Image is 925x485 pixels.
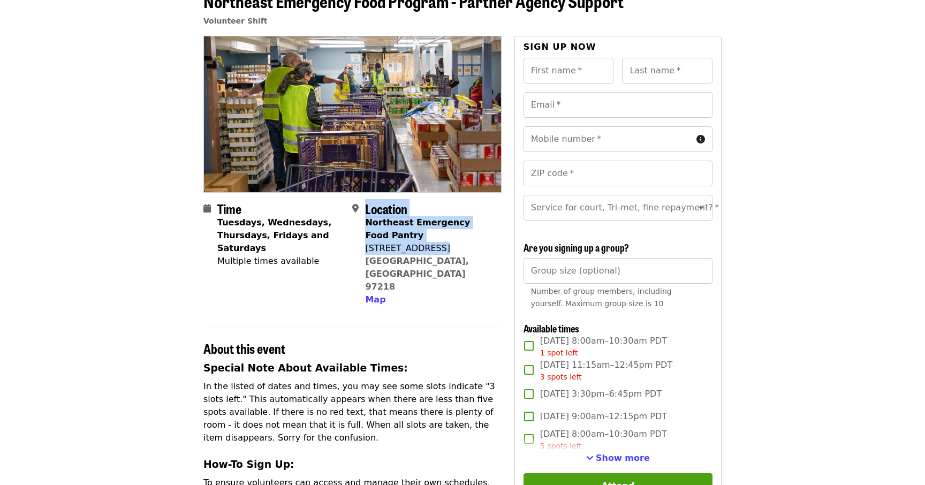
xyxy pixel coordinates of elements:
[586,452,650,465] button: See more timeslots
[524,258,712,284] input: [object Object]
[203,380,502,444] p: In the listed of dates and times, you may see some slots indicate "3 slots left." This automatica...
[540,428,667,452] span: [DATE] 8:00am–10:30am PDT
[365,256,469,292] a: [GEOGRAPHIC_DATA], [GEOGRAPHIC_DATA] 97218
[203,17,268,25] a: Volunteer Shift
[203,203,211,214] i: calendar icon
[524,126,692,152] input: Mobile number
[531,287,672,308] span: Number of group members, including yourself. Maximum group size is 10
[203,339,285,358] span: About this event
[540,388,662,400] span: [DATE] 3:30pm–6:45pm PDT
[365,242,492,255] div: [STREET_ADDRESS]
[540,373,582,381] span: 3 spots left
[203,362,408,374] strong: Special Note About Available Times:
[203,459,294,470] strong: How-To Sign Up:
[204,36,501,192] img: Northeast Emergency Food Program - Partner Agency Support organized by Oregon Food Bank
[365,293,385,306] button: Map
[524,42,596,52] span: Sign up now
[217,199,241,218] span: Time
[365,217,470,240] strong: Northeast Emergency Food Pantry
[540,359,672,383] span: [DATE] 11:15am–12:45pm PDT
[540,442,582,450] span: 5 spots left
[622,58,712,84] input: Last name
[365,199,407,218] span: Location
[352,203,359,214] i: map-marker-alt icon
[217,217,331,253] strong: Tuesdays, Wednesdays, Thursdays, Fridays and Saturdays
[596,453,650,463] span: Show more
[540,410,667,423] span: [DATE] 9:00am–12:15pm PDT
[524,240,629,254] span: Are you signing up a group?
[217,255,344,268] div: Multiple times available
[524,161,712,186] input: ZIP code
[540,348,578,357] span: 1 spot left
[524,58,614,84] input: First name
[696,134,705,145] i: circle-info icon
[365,294,385,305] span: Map
[540,335,667,359] span: [DATE] 8:00am–10:30am PDT
[694,200,709,215] button: Open
[524,321,579,335] span: Available times
[524,92,712,118] input: Email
